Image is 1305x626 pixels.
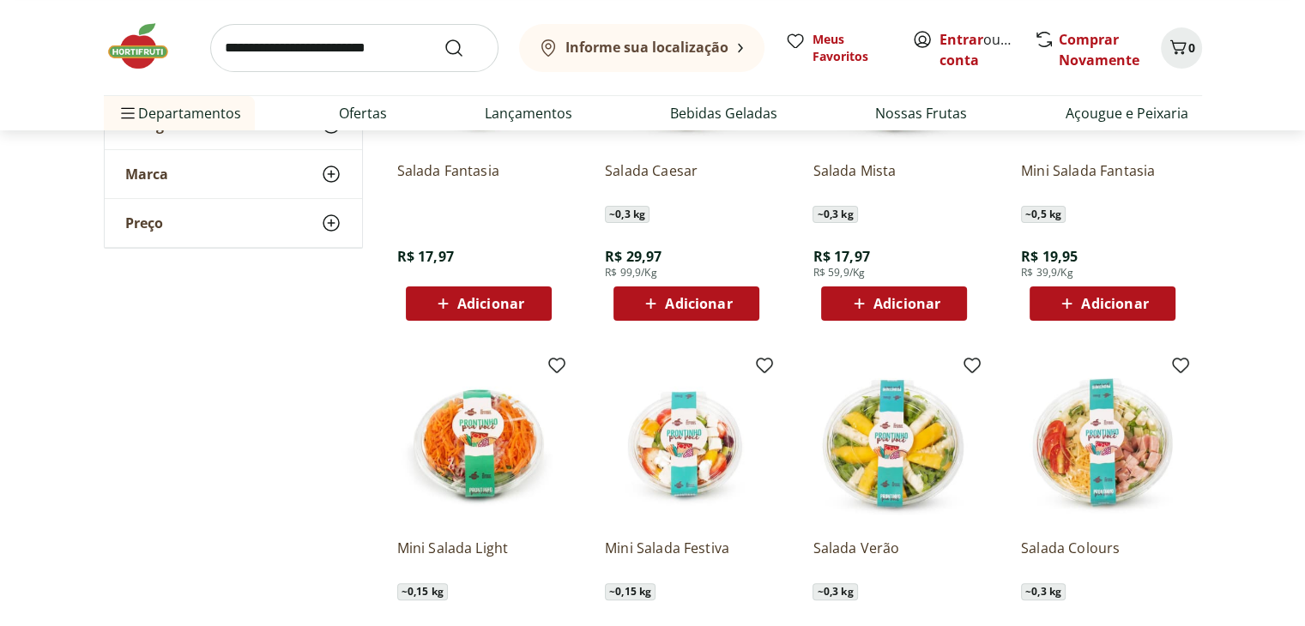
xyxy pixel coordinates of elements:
img: Mini Salada Light [397,362,560,525]
span: R$ 59,9/Kg [813,266,865,280]
span: Departamentos [118,93,241,134]
a: Bebidas Geladas [670,103,777,123]
a: Salada Fantasia [397,161,560,199]
span: ~ 0,15 kg [605,583,656,600]
span: Adicionar [1081,297,1148,310]
b: Informe sua localização [565,38,728,57]
a: Salada Mista [813,161,976,199]
a: Mini Salada Light [397,539,560,576]
a: Ofertas [339,103,387,123]
span: R$ 17,97 [397,247,454,266]
a: Açougue e Peixaria [1065,103,1187,123]
span: Adicionar [457,297,524,310]
a: Nossas Frutas [875,103,967,123]
button: Preço [105,199,362,247]
button: Adicionar [613,286,759,321]
a: Salada Colours [1021,539,1184,576]
span: Marca [125,166,168,183]
span: R$ 29,97 [605,247,662,266]
span: ~ 0,15 kg [397,583,448,600]
button: Adicionar [406,286,552,321]
button: Carrinho [1161,27,1202,69]
span: ~ 0,3 kg [813,206,857,223]
button: Menu [118,93,138,134]
a: Criar conta [939,30,1034,69]
span: ~ 0,5 kg [1021,206,1066,223]
a: Salada Caesar [605,161,768,199]
img: Salada Verão [813,362,976,525]
button: Submit Search [444,38,485,58]
img: Hortifruti [104,21,190,72]
span: Preço [125,214,163,232]
a: Comprar Novamente [1059,30,1139,69]
span: Meus Favoritos [813,31,891,65]
a: Entrar [939,30,983,49]
span: R$ 17,97 [813,247,869,266]
input: search [210,24,498,72]
a: Lançamentos [485,103,572,123]
span: ou [939,29,1016,70]
button: Adicionar [1030,286,1175,321]
span: Adicionar [665,297,732,310]
span: ~ 0,3 kg [813,583,857,600]
button: Marca [105,150,362,198]
span: ~ 0,3 kg [1021,583,1066,600]
button: Informe sua localização [519,24,764,72]
a: Mini Salada Fantasia [1021,161,1184,199]
span: R$ 99,9/Kg [605,266,657,280]
img: Mini Salada Festiva [605,362,768,525]
a: Salada Verão [813,539,976,576]
span: R$ 39,9/Kg [1021,266,1073,280]
span: ~ 0,3 kg [605,206,649,223]
span: 0 [1188,39,1195,56]
img: Salada Colours [1021,362,1184,525]
button: Adicionar [821,286,967,321]
span: Adicionar [873,297,940,310]
a: Mini Salada Festiva [605,539,768,576]
span: R$ 19,95 [1021,247,1078,266]
a: Meus Favoritos [785,31,891,65]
